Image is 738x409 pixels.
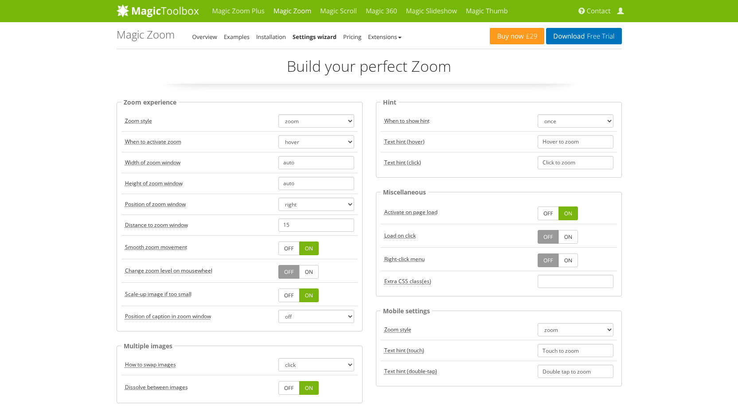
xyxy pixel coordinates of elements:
[125,267,212,274] acronym: variableZoom, default: false
[384,347,424,354] acronym: textHoverZoomHint, default: Touch to zoom
[538,253,559,267] a: OFF
[278,265,300,279] a: OFF
[117,56,622,84] p: Build your perfect Zoom
[546,28,621,44] a: DownloadFree Trial
[384,277,431,285] acronym: cssClass
[381,97,398,107] legend: Hint
[125,312,211,320] acronym: zoomCaption, default: off
[125,200,186,208] acronym: zoomPosition, default: right
[558,230,578,244] a: ON
[587,7,611,16] span: Contact
[368,33,401,41] a: Extensions
[384,159,421,166] acronym: textClickZoomHint, default: Click to zoom
[125,290,191,298] acronym: upscale, default: true
[293,33,336,41] a: Settings wizard
[538,206,559,220] a: OFF
[117,29,175,40] h1: Magic Zoom
[192,33,217,41] a: Overview
[125,138,181,145] acronym: zoomOn, default: hover
[384,367,437,375] acronym: textClickZoomHint, default: Double tap to zoom
[299,265,319,279] a: ON
[278,381,300,395] a: OFF
[538,230,559,244] a: OFF
[125,361,176,368] acronym: selectorTrigger, default: click
[125,243,187,251] acronym: smoothing, default: true
[299,381,319,395] a: ON
[524,33,538,40] span: £29
[278,288,300,302] a: OFF
[125,179,183,187] acronym: zoomHeight, default: auto
[256,33,286,41] a: Installation
[343,33,361,41] a: Pricing
[121,97,179,107] legend: Zoom experience
[381,187,428,197] legend: Miscellaneous
[299,242,319,255] a: ON
[224,33,250,41] a: Examples
[384,326,411,333] acronym: zoomMode, default: zoom
[125,159,180,166] acronym: zoomWidth, default: auto
[384,232,416,239] acronym: lazyZoom, default: false
[117,4,199,17] img: MagicToolbox.com - Image tools for your website
[490,28,544,44] a: Buy now£29
[558,206,578,220] a: ON
[381,306,432,316] legend: Mobile settings
[558,253,578,267] a: ON
[384,117,430,125] acronym: hint, default: once
[384,255,425,263] acronym: rightClick, default: false
[299,288,319,302] a: ON
[384,138,425,145] acronym: textHoverZoomHint, default: Hover to zoom
[125,117,152,125] acronym: zoomMode, default: zoom
[121,341,175,351] legend: Multiple images
[585,33,614,40] span: Free Trial
[125,221,188,229] acronym: zoomDistance, default: 15
[125,383,188,391] acronym: transitionEffect, default: true
[278,242,300,255] a: OFF
[384,208,437,216] acronym: autostart, default: true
